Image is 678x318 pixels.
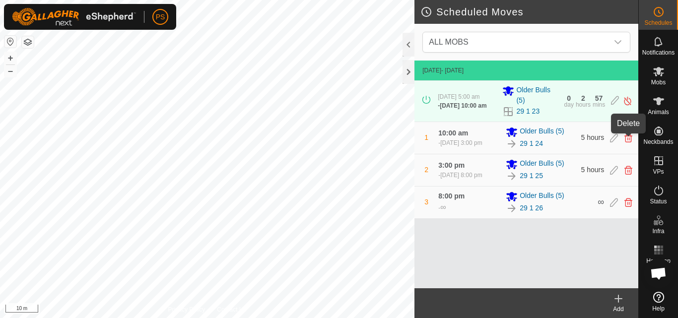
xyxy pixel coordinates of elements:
span: Infra [652,228,664,234]
img: To [506,170,518,182]
img: To [506,138,518,150]
span: [DATE] [422,67,441,74]
div: - [438,138,482,147]
span: Heatmap [646,258,671,264]
span: VPs [653,169,664,175]
button: Map Layers [22,36,34,48]
span: [DATE] 10:00 am [440,102,486,109]
span: Schedules [644,20,672,26]
span: 5 hours [581,133,605,141]
span: [DATE] 3:00 pm [440,139,482,146]
span: [DATE] 5:00 am [438,93,479,100]
span: ALL MOBS [429,38,468,46]
span: Older Bulls (5) [516,85,558,106]
a: 29 1 23 [516,106,540,117]
div: 2 [581,95,585,102]
a: Open chat [644,258,674,288]
div: day [564,102,574,108]
span: Older Bulls (5) [520,191,564,202]
span: Status [650,198,667,204]
span: ∞ [598,197,604,207]
button: – [4,65,16,77]
span: Older Bulls (5) [520,158,564,170]
div: mins [593,102,605,108]
div: 0 [567,95,571,102]
span: ∞ [440,203,446,211]
span: Mobs [651,79,666,85]
span: Notifications [642,50,675,56]
div: dropdown trigger [608,32,628,52]
span: Neckbands [643,139,673,145]
a: 29 1 25 [520,171,543,181]
a: Privacy Policy [168,305,205,314]
span: 8:00 pm [438,192,465,200]
span: PS [156,12,165,22]
span: Help [652,306,665,312]
span: Older Bulls (5) [520,126,564,138]
a: Contact Us [217,305,246,314]
span: 10:00 am [438,129,468,137]
a: 29 1 24 [520,138,543,149]
span: 3 [424,198,428,206]
div: hours [576,102,591,108]
span: 1 [424,133,428,141]
div: Add [599,305,638,314]
span: 3:00 pm [438,161,465,169]
img: Turn off schedule move [623,96,632,106]
span: 2 [424,166,428,174]
div: - [438,101,486,110]
div: - [438,171,482,180]
span: 5 hours [581,166,605,174]
h2: Scheduled Moves [420,6,638,18]
a: Help [639,288,678,316]
div: 57 [595,95,603,102]
img: To [506,202,518,214]
button: + [4,52,16,64]
span: Animals [648,109,669,115]
span: ALL MOBS [425,32,608,52]
a: 29 1 26 [520,203,543,213]
div: - [438,201,446,213]
button: Reset Map [4,36,16,48]
span: [DATE] 8:00 pm [440,172,482,179]
img: Gallagher Logo [12,8,136,26]
span: - [DATE] [441,67,464,74]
